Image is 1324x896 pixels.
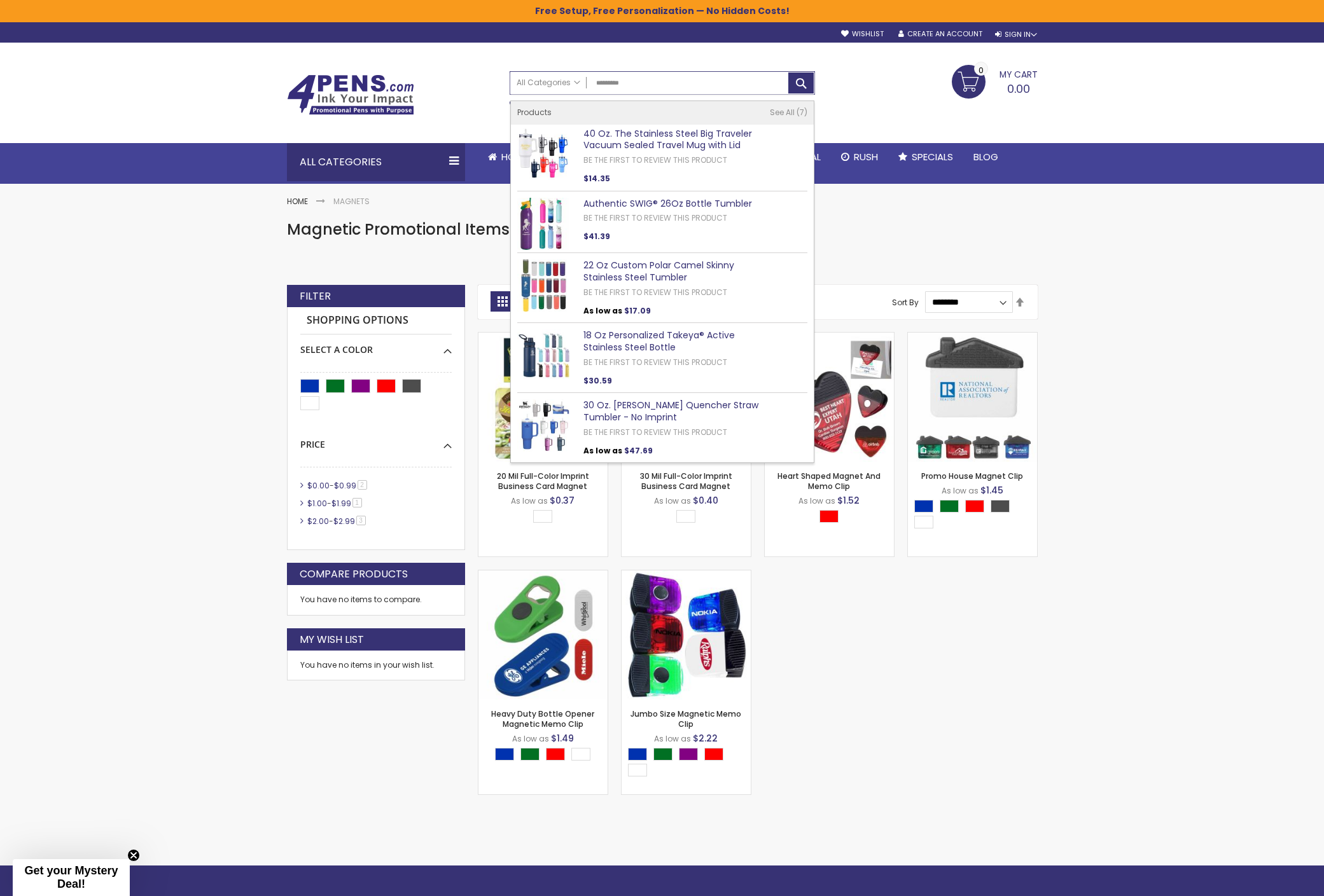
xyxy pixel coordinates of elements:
[583,375,612,386] span: $30.59
[831,143,888,171] a: Rush
[624,445,653,456] span: $47.69
[511,495,548,506] span: As low as
[304,480,372,491] a: $0.00-$0.992
[304,498,366,509] a: $1.00-$1.991
[963,143,1008,171] a: Blog
[517,198,569,250] img: Authentic SWIG® 26Oz Bottle Tumbler
[300,334,452,356] div: Select A Color
[624,305,651,316] span: $17.09
[819,510,845,526] div: Select A Color
[888,143,963,171] a: Specials
[517,329,569,382] img: 18 Oz Personalized Takeya® Active Stainless Steel Bottle
[622,570,751,581] a: Jumbo Size Magnetic Memo Clip
[892,296,919,307] label: Sort By
[520,748,540,761] div: Green
[654,733,691,744] span: As low as
[912,150,953,163] span: Specials
[478,143,538,171] a: Home
[304,516,370,527] a: $2.00-$2.993
[583,155,727,165] a: Be the first to review this product
[940,500,959,513] div: Green
[13,859,130,896] div: Get your Mystery Deal!Close teaser
[693,732,718,745] span: $2.22
[628,748,647,761] div: Blue
[300,633,364,647] strong: My Wish List
[980,484,1003,497] span: $1.45
[517,399,569,451] img: 30 Oz. Stanley Quencher Straw Tumbler - No Imprint
[501,150,527,163] span: Home
[300,567,408,581] strong: Compare Products
[676,510,695,523] div: White
[583,231,610,242] span: $41.39
[708,95,815,120] div: Free shipping on pen orders over $199
[631,708,741,729] a: Jumbo Size Magnetic Memo Clip
[991,500,1010,513] div: Smoke
[551,732,574,745] span: $1.49
[995,30,1037,39] div: Sign In
[640,471,732,492] a: 30 Mil Full-Color Imprint Business Card Magnet
[583,445,622,456] span: As low as
[356,516,366,525] span: 3
[765,332,894,343] a: Heart Shaped Magnet And Memo Clip
[676,510,702,526] div: Select A Color
[333,516,355,527] span: $2.99
[333,196,370,207] strong: Magnets
[914,500,933,513] div: Blue
[583,305,622,316] span: As low as
[583,287,727,298] a: Be the first to review this product
[908,332,1037,343] a: Promo House Magnet Clip
[287,219,1038,240] h1: Magnetic Promotional Items
[583,329,735,354] a: 18 Oz Personalized Takeya® Active Stainless Steel Bottle
[898,29,982,39] a: Create an Account
[914,500,1037,532] div: Select A Color
[495,748,597,764] div: Select A Color
[979,64,984,76] span: 0
[307,516,329,527] span: $2.00
[127,849,140,862] button: Close teaser
[517,78,580,88] span: All Categories
[765,333,894,462] img: Heart Shaped Magnet And Memo Clip
[478,570,608,581] a: Heavy Duty Bottle Opener Magnetic Memo Clip
[497,471,589,492] a: 20 Mil Full-Color Imprint Business Card Magnet
[287,74,414,115] img: 4Pens Custom Pens and Promotional Products
[307,480,330,491] span: $0.00
[653,748,672,761] div: Green
[546,748,565,761] div: Red
[495,748,514,761] div: Blue
[628,764,647,776] div: White
[704,748,723,761] div: Red
[331,498,351,509] span: $1.99
[571,748,590,761] div: White
[654,495,691,506] span: As low as
[973,150,998,163] span: Blog
[921,471,1023,481] a: Promo House Magnet Clip
[819,510,839,523] div: Red
[693,494,718,507] span: $0.40
[622,570,751,700] img: Jumbo Size Magnetic Memo Clip
[491,708,594,729] a: Heavy Duty Bottle Opener Magnetic Memo Clip
[583,127,752,152] a: 40 Oz. The Stainless Steel Big Traveler Vacuum Sealed Travel Mug with Lid
[854,150,878,163] span: Rush
[837,494,860,507] span: $1.52
[965,500,984,513] div: Red
[510,72,587,93] a: All Categories
[533,510,559,526] div: Select A Color
[478,332,608,343] a: 20 Mil Full-Color Imprint Business Card Magnet
[841,29,884,39] a: Wishlist
[478,570,608,700] img: Heavy Duty Bottle Opener Magnetic Memo Clip
[307,498,327,509] span: $1.00
[777,471,881,492] a: Heart Shaped Magnet And Memo Clip
[358,480,367,490] span: 2
[512,733,549,744] span: As low as
[300,307,452,334] strong: Shopping Options
[583,197,752,210] a: Authentic SWIG® 26Oz Bottle Tumbler
[628,748,751,780] div: Select A Color
[583,212,727,223] a: Be the first to review this product
[533,510,552,523] div: White
[679,748,698,761] div: Purple
[770,107,795,118] span: See All
[287,143,465,181] div: All Categories
[583,427,727,438] a: Be the first to review this product
[583,173,610,184] span: $14.35
[952,65,1038,97] a: 0.00 0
